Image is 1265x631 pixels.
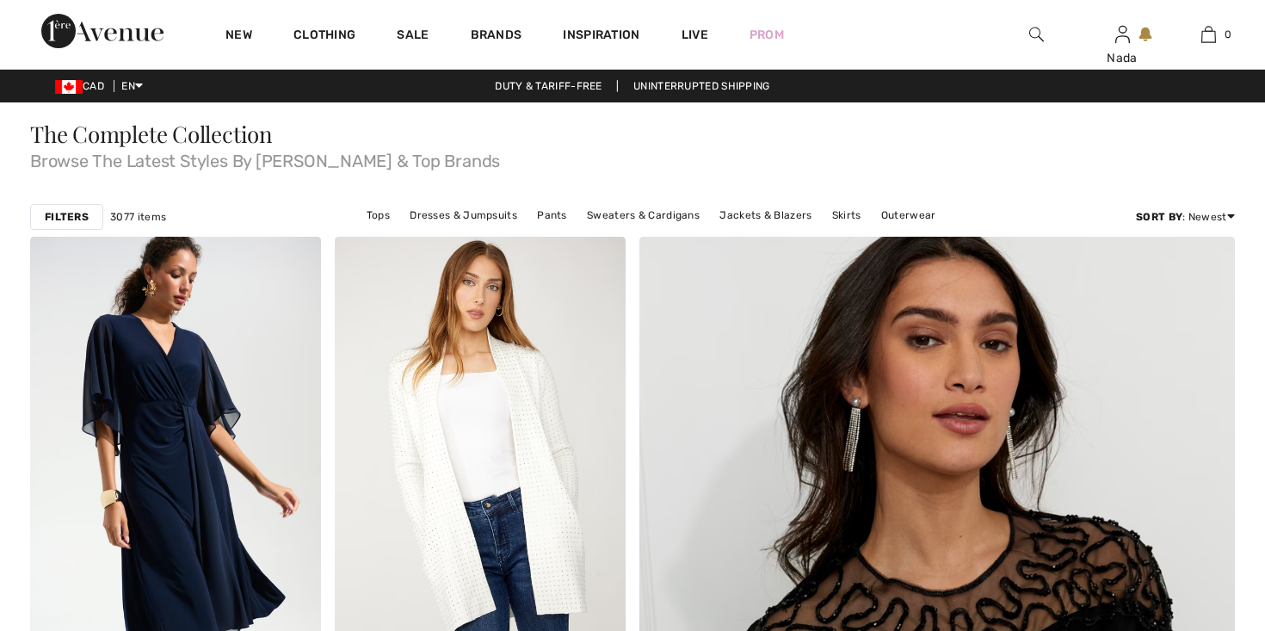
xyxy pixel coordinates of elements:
img: My Bag [1201,24,1216,45]
a: Outerwear [873,204,945,226]
span: Browse The Latest Styles By [PERSON_NAME] & Top Brands [30,145,1235,170]
img: My Info [1115,24,1130,45]
a: Sale [397,28,429,46]
a: Dresses & Jumpsuits [401,204,526,226]
a: New [225,28,252,46]
span: CAD [55,80,111,92]
a: Prom [750,26,784,44]
div: Nada [1080,49,1164,67]
span: EN [121,80,143,92]
a: Live [682,26,708,44]
span: 3077 items [110,209,166,225]
a: Clothing [293,28,355,46]
div: : Newest [1136,209,1235,225]
span: Inspiration [563,28,639,46]
a: Skirts [824,204,870,226]
strong: Sort By [1136,211,1182,223]
a: Brands [471,28,522,46]
span: 0 [1225,27,1231,42]
a: Pants [528,204,576,226]
a: Sweaters & Cardigans [578,204,708,226]
span: The Complete Collection [30,119,273,149]
a: Jackets & Blazers [711,204,820,226]
strong: Filters [45,209,89,225]
img: Canadian Dollar [55,80,83,94]
img: search the website [1029,24,1044,45]
a: 0 [1166,24,1250,45]
a: Sign In [1115,26,1130,42]
a: Tops [358,204,398,226]
img: 1ère Avenue [41,14,164,48]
